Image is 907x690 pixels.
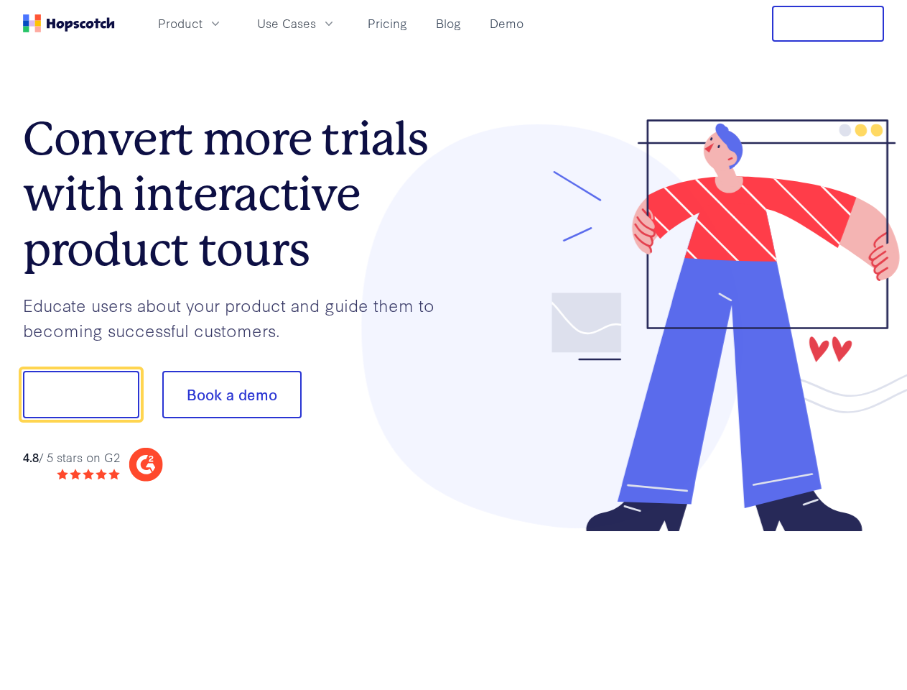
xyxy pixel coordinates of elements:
button: Free Trial [772,6,884,42]
div: / 5 stars on G2 [23,448,120,466]
button: Book a demo [162,371,302,418]
a: Demo [484,11,529,35]
p: Educate users about your product and guide them to becoming successful customers. [23,293,454,342]
h1: Convert more trials with interactive product tours [23,111,454,277]
button: Use Cases [248,11,345,35]
span: Product [158,14,203,32]
strong: 4.8 [23,448,39,465]
button: Show me! [23,371,139,418]
span: Use Cases [257,14,316,32]
button: Product [149,11,231,35]
a: Blog [430,11,467,35]
a: Home [23,14,115,32]
a: Pricing [362,11,413,35]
